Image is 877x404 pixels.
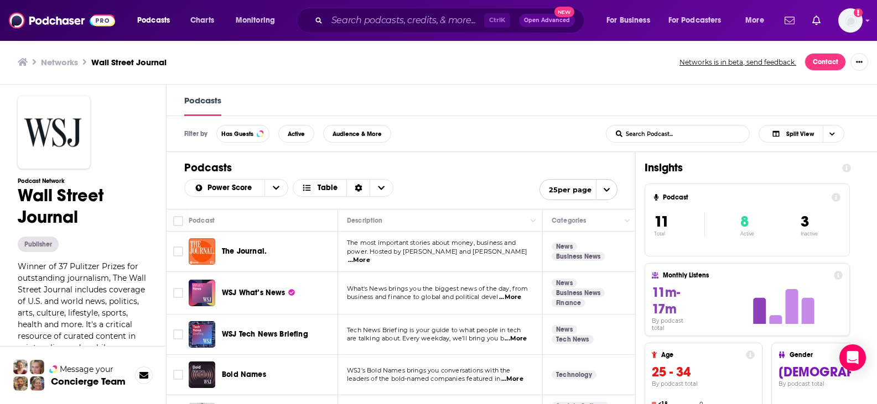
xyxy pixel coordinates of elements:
[524,18,570,23] span: Open Advanced
[278,125,314,143] button: Active
[190,13,214,28] span: Charts
[236,13,275,28] span: Monitoring
[661,351,741,359] h4: Age
[854,8,863,17] svg: Add a profile image
[621,214,634,228] button: Column Actions
[838,8,863,33] button: Show profile menu
[293,179,394,197] button: Choose View
[676,57,800,67] button: Networks is in beta, send feedback.
[552,242,577,251] a: News
[13,376,28,391] img: Jon Profile
[30,360,44,374] img: Jules Profile
[60,364,113,375] span: Message your
[333,131,382,137] span: Audience & More
[780,11,799,30] a: Show notifications dropdown
[599,12,664,29] button: open menu
[838,8,863,33] img: User Profile
[185,184,264,192] button: open menu
[222,369,266,380] a: Bold Names
[347,248,527,255] span: power. Hosted by [PERSON_NAME] and [PERSON_NAME]
[222,288,286,297] span: WSJ What’s News
[759,125,844,143] button: Choose View
[347,375,500,382] span: leaders of the bold-named companies featured in
[347,334,504,342] span: are talking about. Every weekday, we’ll bring you b
[207,184,256,192] span: Power Score
[348,256,370,265] span: ...More
[18,261,146,387] span: Winner of 37 Pulitzer Prizes for outstanding journalism, The Wall Street Journal includes coverag...
[552,335,594,344] a: Tech News
[850,53,868,71] button: Show More Button
[13,360,28,374] img: Sydney Profile
[645,161,833,175] h1: Insights
[654,212,669,231] span: 11
[41,57,78,67] a: Networks
[222,370,266,379] span: Bold Names
[347,366,511,374] span: WSJ’s Bold Names brings you conversations with the
[18,237,59,252] div: Publisher
[9,10,115,31] img: Podchaser - Follow, Share and Rate Podcasts
[18,177,148,185] h3: Podcast Network
[652,317,697,332] h4: By podcast total
[189,238,215,265] img: The Journal.
[740,212,749,231] span: 8
[228,12,289,29] button: open menu
[552,370,596,379] a: Technology
[668,13,722,28] span: For Podcasters
[552,279,577,287] a: News
[805,53,846,71] a: Contact
[539,179,617,200] button: open menu
[527,214,540,228] button: Column Actions
[347,239,516,246] span: The most important stories about money, business and
[347,214,382,227] div: Description
[222,246,267,257] a: The Journal.
[484,13,510,28] span: Ctrl K
[222,287,295,298] a: WSJ What’s News
[519,14,575,27] button: Open AdvancedNew
[307,8,595,33] div: Search podcasts, credits, & more...
[173,246,183,256] span: Toggle select row
[347,293,499,301] span: business and finance to global and political devel
[499,293,521,302] span: ...More
[51,376,126,387] h3: Concierge Team
[173,329,183,339] span: Toggle select row
[652,364,755,380] h3: 25 - 34
[189,280,215,306] img: WSJ What’s News
[18,96,90,169] img: Wall Street Journal logo
[652,380,755,387] h4: By podcast total
[91,57,167,67] a: Wall Street Journal
[346,180,370,196] div: Sort Direction
[264,180,288,196] button: open menu
[552,252,605,261] a: Business News
[323,125,391,143] button: Audience & More
[184,179,288,197] h2: Choose List sort
[30,376,44,391] img: Barbara Profile
[327,12,484,29] input: Search podcasts, credits, & more...
[184,95,221,116] a: Podcasts
[189,321,215,348] img: WSJ Tech News Briefing
[606,13,650,28] span: For Business
[189,214,215,227] div: Podcast
[745,13,764,28] span: More
[786,131,814,137] span: Split View
[137,13,170,28] span: Podcasts
[839,344,866,371] div: Open Intercom Messenger
[808,11,825,30] a: Show notifications dropdown
[552,298,585,307] a: Finance
[184,130,207,138] h3: Filter by
[184,161,617,175] h1: Podcasts
[501,375,523,384] span: ...More
[18,185,148,228] h1: Wall Street Journal
[173,370,183,380] span: Toggle select row
[129,12,184,29] button: open menu
[552,288,605,297] a: Business News
[189,361,215,388] img: Bold Names
[652,284,680,317] span: 11m-17m
[173,288,183,298] span: Toggle select row
[554,7,574,17] span: New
